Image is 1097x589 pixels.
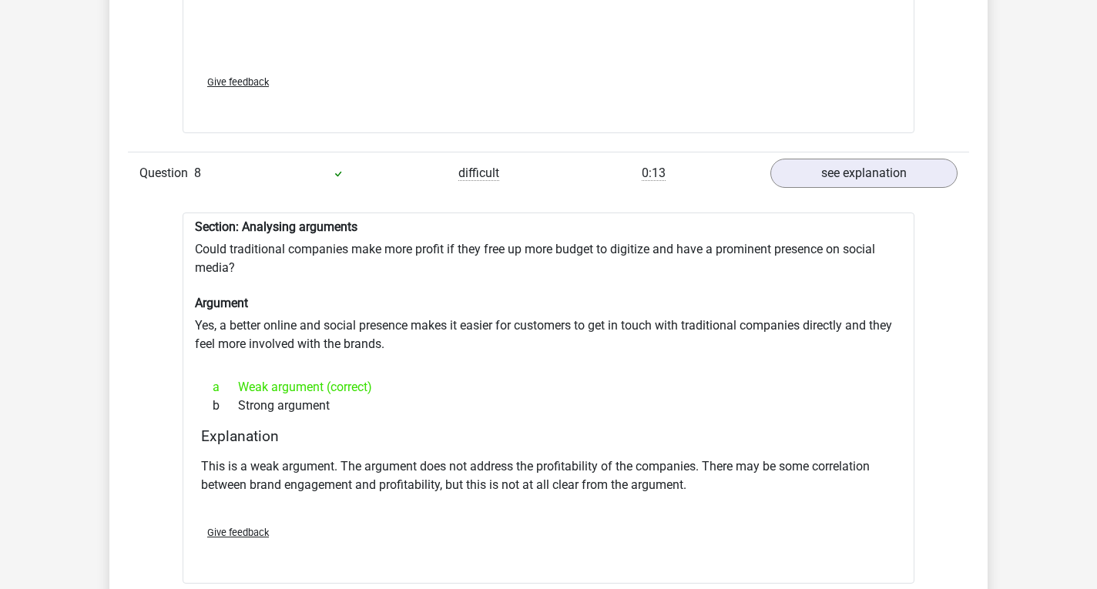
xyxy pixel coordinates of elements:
span: difficult [458,166,499,181]
h6: Section: Analysing arguments [195,219,902,234]
div: Weak argument (correct) [201,378,896,397]
a: see explanation [770,159,958,188]
p: This is a weak argument. The argument does not address the profitability of the companies. There ... [201,457,896,494]
span: 8 [194,166,201,180]
span: Give feedback [207,527,269,538]
span: b [213,397,238,415]
div: Strong argument [201,397,896,415]
div: Could traditional companies make more profit if they free up more budget to digitize and have a p... [183,213,914,584]
span: 0:13 [642,166,666,181]
h6: Argument [195,296,902,310]
span: Give feedback [207,76,269,88]
span: a [213,378,238,397]
h4: Explanation [201,427,896,445]
span: Question [139,164,194,182]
